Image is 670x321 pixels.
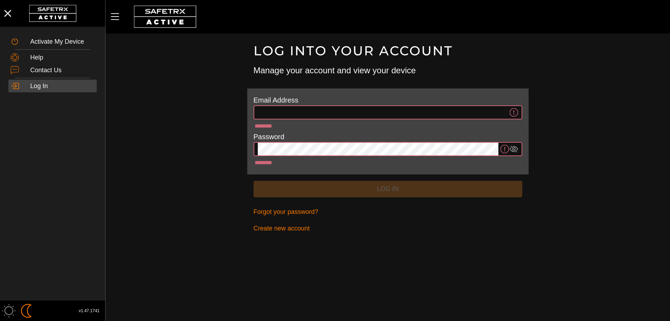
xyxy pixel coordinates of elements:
a: Forgot your password? [254,204,522,220]
div: Contact Us [30,67,95,74]
label: Password [254,133,285,141]
span: Forgot your password? [254,206,318,217]
div: Log In [30,82,95,90]
img: ModeDark.svg [19,304,33,318]
span: Log In [259,184,517,195]
span: v1.47.1741 [79,307,100,315]
span: Create new account [254,223,310,234]
button: Log In [254,181,522,197]
h1: Log into your account [254,43,522,59]
img: ModeLight.svg [2,304,16,318]
div: Activate My Device [30,38,95,46]
a: Create new account [254,220,522,237]
img: ContactUs.svg [11,66,19,74]
div: Help [30,54,95,62]
label: Email Address [254,96,299,104]
img: Help.svg [11,53,19,62]
button: Menu [109,9,127,24]
h3: Manage your account and view your device [254,64,522,76]
button: v1.47.1741 [75,305,104,317]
